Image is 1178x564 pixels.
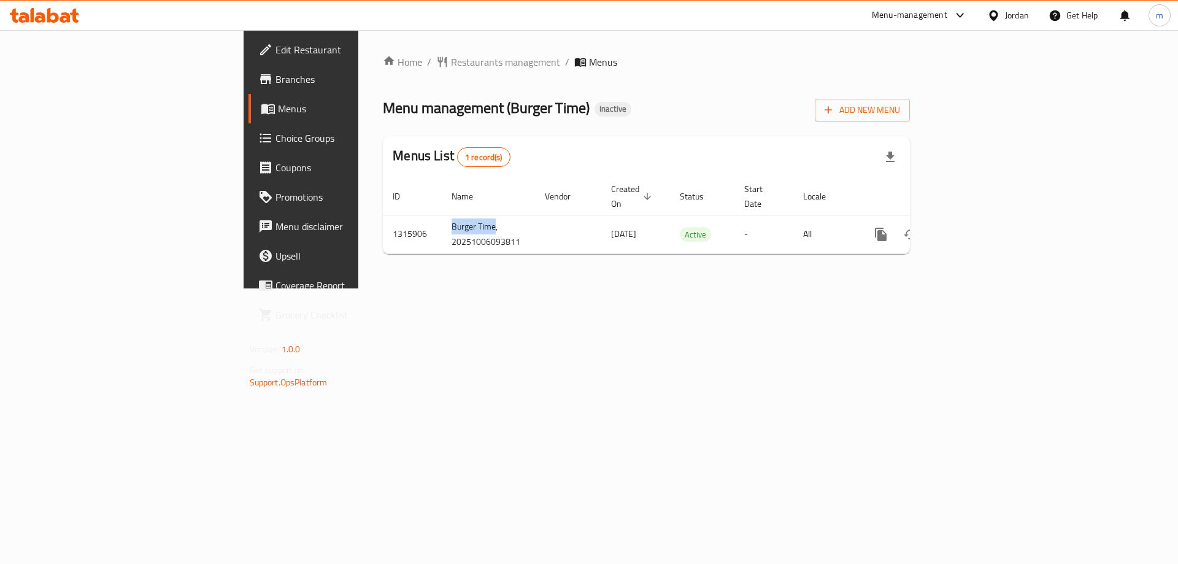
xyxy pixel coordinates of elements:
span: Menu management ( Burger Time ) [383,94,590,122]
span: Active [680,228,711,242]
span: Restaurants management [451,55,560,69]
li: / [565,55,569,69]
span: Add New Menu [825,102,900,118]
a: Menus [248,94,441,123]
span: Promotions [275,190,431,204]
span: Menus [278,101,431,116]
td: All [793,215,857,253]
th: Actions [857,178,994,215]
div: Total records count [457,147,510,167]
span: [DATE] [611,226,636,242]
a: Branches [248,64,441,94]
span: 1.0.0 [282,341,301,357]
span: Coupons [275,160,431,175]
a: Promotions [248,182,441,212]
a: Support.OpsPlatform [250,374,328,390]
span: Menu disclaimer [275,219,431,234]
a: Restaurants management [436,55,560,69]
span: Menus [589,55,617,69]
div: Inactive [595,102,631,117]
span: Locale [803,189,842,204]
a: Grocery Checklist [248,300,441,330]
a: Choice Groups [248,123,441,153]
span: Created On [611,182,655,211]
span: Inactive [595,104,631,114]
span: Branches [275,72,431,87]
button: Add New Menu [815,99,910,122]
a: Upsell [248,241,441,271]
h2: Menus List [393,147,510,167]
a: Edit Restaurant [248,35,441,64]
span: 1 record(s) [458,152,510,163]
span: ID [393,189,416,204]
div: Export file [876,142,905,172]
span: Name [452,189,489,204]
div: Menu-management [872,8,947,23]
a: Coverage Report [248,271,441,300]
span: Coverage Report [275,278,431,293]
a: Menu disclaimer [248,212,441,241]
span: Vendor [545,189,587,204]
button: Change Status [896,220,925,249]
td: - [734,215,793,253]
span: Upsell [275,249,431,263]
span: Start Date [744,182,779,211]
div: Jordan [1005,9,1029,22]
button: more [866,220,896,249]
span: Edit Restaurant [275,42,431,57]
table: enhanced table [383,178,994,254]
span: Status [680,189,720,204]
span: Get support on: [250,362,306,378]
span: m [1156,9,1163,22]
span: Choice Groups [275,131,431,145]
nav: breadcrumb [383,55,910,69]
span: Version: [250,341,280,357]
a: Coupons [248,153,441,182]
span: Grocery Checklist [275,307,431,322]
div: Active [680,227,711,242]
td: Burger Time, 20251006093811 [442,215,535,253]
